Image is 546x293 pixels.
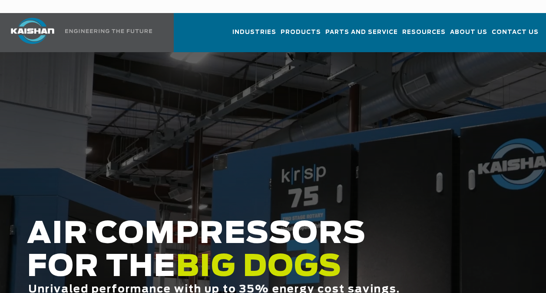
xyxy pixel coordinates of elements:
a: Parts and Service [325,21,398,50]
span: Industries [232,27,276,37]
span: Resources [402,27,446,37]
a: Resources [402,21,446,50]
a: Industries [232,21,276,50]
span: Parts and Service [325,27,398,37]
span: Products [281,27,321,37]
img: Engineering the future [65,29,152,33]
span: Contact Us [492,27,539,37]
a: Products [281,21,321,50]
span: BIG DOGS [176,253,342,282]
a: Contact Us [492,21,539,50]
span: About Us [450,27,487,37]
a: About Us [450,21,487,50]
